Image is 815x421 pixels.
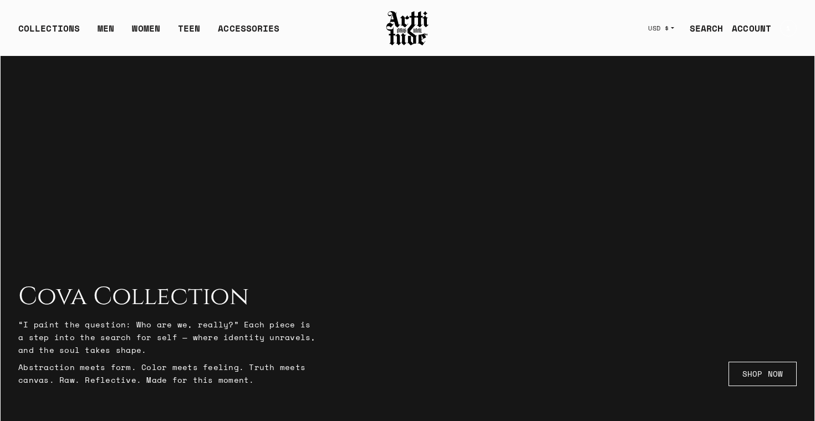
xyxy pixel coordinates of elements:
p: “I paint the question: Who are we, really?” Each piece is a step into the search for self — where... [18,318,318,356]
a: MEN [98,22,114,44]
span: USD $ [648,24,669,33]
a: SEARCH [681,17,724,39]
div: ACCESSORIES [218,22,279,44]
a: TEEN [178,22,200,44]
a: ACCOUNT [723,17,771,39]
img: Arttitude [385,9,430,47]
h2: Cova Collection [18,283,318,311]
button: USD $ [641,16,681,40]
a: WOMEN [132,22,160,44]
a: SHOP NOW [729,362,797,386]
div: COLLECTIONS [18,22,80,44]
span: 1 [786,25,790,32]
a: Open cart [771,16,797,41]
ul: Main navigation [9,22,288,44]
p: Abstraction meets form. Color meets feeling. Truth meets canvas. Raw. Reflective. Made for this m... [18,361,318,386]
